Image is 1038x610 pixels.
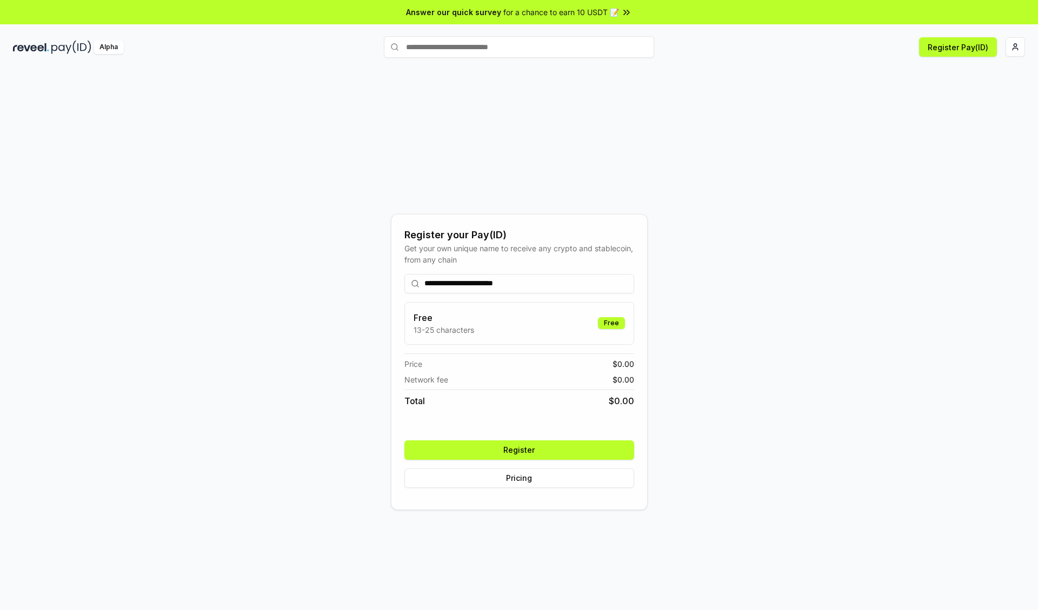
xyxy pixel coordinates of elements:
[406,6,501,18] span: Answer our quick survey
[414,324,474,336] p: 13-25 characters
[404,440,634,460] button: Register
[613,358,634,370] span: $ 0.00
[94,41,124,54] div: Alpha
[404,227,634,243] div: Register your Pay(ID)
[404,243,634,265] div: Get your own unique name to receive any crypto and stablecoin, from any chain
[414,311,474,324] h3: Free
[613,374,634,385] span: $ 0.00
[404,358,422,370] span: Price
[609,394,634,407] span: $ 0.00
[51,41,91,54] img: pay_id
[404,374,448,385] span: Network fee
[503,6,619,18] span: for a chance to earn 10 USDT 📝
[404,394,425,407] span: Total
[13,41,49,54] img: reveel_dark
[598,317,625,329] div: Free
[404,468,634,488] button: Pricing
[919,37,997,57] button: Register Pay(ID)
